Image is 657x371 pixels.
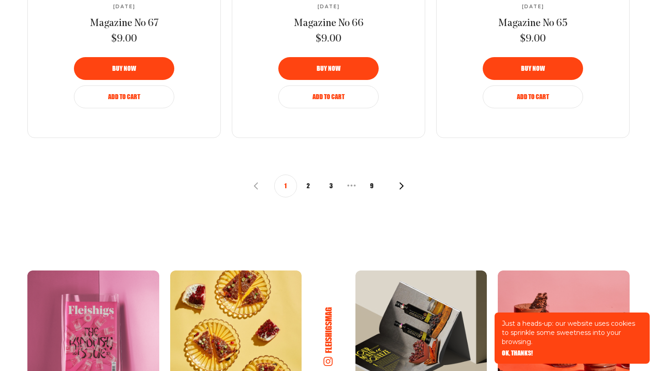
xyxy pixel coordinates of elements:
[111,32,137,46] span: $9.00
[520,32,546,46] span: $9.00
[274,175,297,197] button: 1
[320,175,343,197] button: 3
[517,94,549,100] span: Add to Cart
[323,307,334,353] h6: fleishigsmag
[483,57,583,80] button: Buy now
[278,85,379,108] button: Add to Cart
[522,4,544,10] span: [DATE]
[360,175,383,197] button: 9
[483,85,583,108] button: Add to Cart
[316,32,341,46] span: $9.00
[502,350,533,356] button: OK, THANKS!
[502,319,642,346] p: Just a heads-up: our website uses cookies to sprinkle some sweetness into your browsing.
[90,18,159,29] span: Magazine No 67
[74,57,174,80] button: Buy now
[498,18,568,29] span: Magazine No 65
[498,17,568,31] a: Magazine No 65
[313,94,344,100] span: Add to Cart
[113,4,136,10] span: [DATE]
[108,94,140,100] span: Add to Cart
[74,85,174,108] button: Add to Cart
[297,175,320,197] button: 2
[90,17,159,31] a: Magazine No 67
[278,57,379,80] button: Buy now
[521,65,545,72] span: Buy now
[343,176,360,195] span: • • •
[317,65,340,72] span: Buy now
[294,18,364,29] span: Magazine No 66
[318,4,340,10] span: [DATE]
[294,17,364,31] a: Magazine No 66
[112,65,136,72] span: Buy now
